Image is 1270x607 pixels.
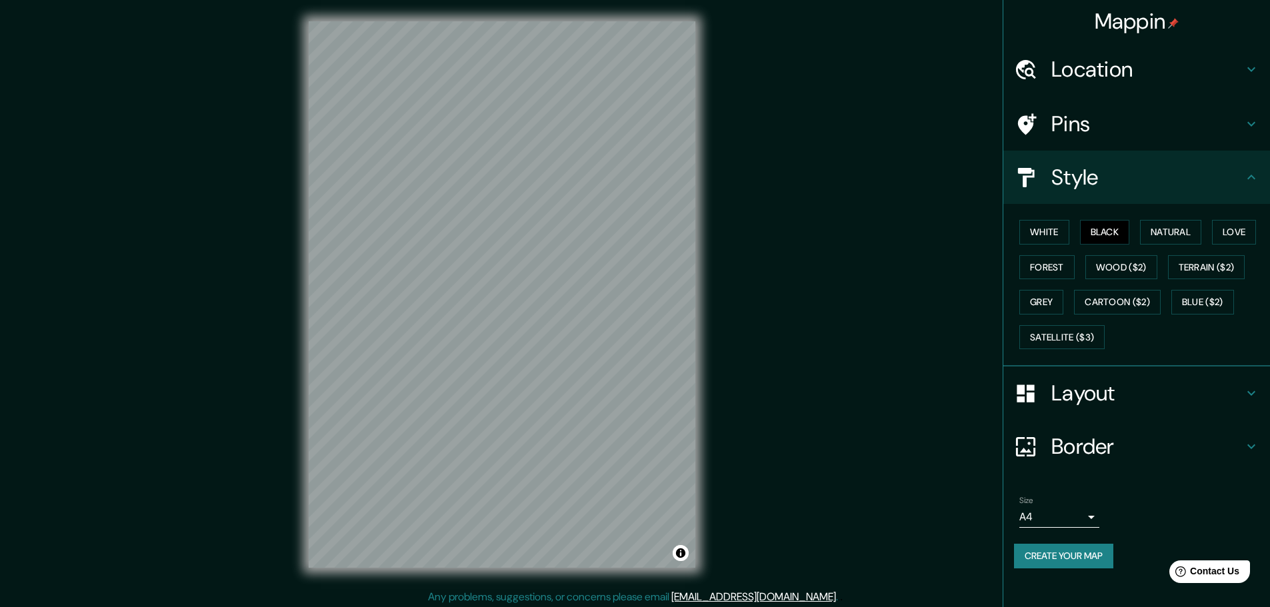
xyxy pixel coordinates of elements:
h4: Location [1051,56,1243,83]
button: Terrain ($2) [1168,255,1245,280]
img: pin-icon.png [1168,18,1179,29]
button: Satellite ($3) [1019,325,1105,350]
h4: Layout [1051,380,1243,406]
label: Size [1019,495,1033,506]
button: Wood ($2) [1085,255,1157,280]
button: Love [1212,220,1256,245]
div: Style [1003,151,1270,204]
h4: Pins [1051,111,1243,137]
div: Layout [1003,366,1270,420]
div: Location [1003,43,1270,96]
div: . [840,589,843,605]
a: [EMAIL_ADDRESS][DOMAIN_NAME] [671,590,836,604]
div: Pins [1003,97,1270,151]
button: Natural [1140,220,1201,245]
canvas: Map [309,21,695,568]
div: Border [1003,420,1270,473]
div: A4 [1019,506,1099,528]
button: Forest [1019,255,1075,280]
h4: Mappin [1095,8,1179,35]
iframe: Help widget launcher [1151,555,1255,592]
button: White [1019,220,1069,245]
div: . [838,589,840,605]
button: Toggle attribution [673,545,689,561]
button: Create your map [1014,544,1113,568]
button: Cartoon ($2) [1074,290,1161,314]
button: Grey [1019,290,1063,314]
button: Black [1080,220,1130,245]
p: Any problems, suggestions, or concerns please email . [428,589,838,605]
button: Blue ($2) [1171,290,1234,314]
h4: Border [1051,433,1243,460]
h4: Style [1051,164,1243,191]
